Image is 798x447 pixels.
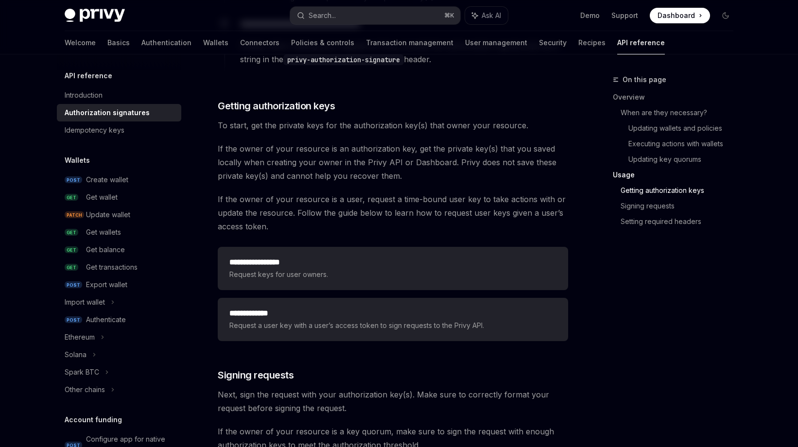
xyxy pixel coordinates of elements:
a: GETGet transactions [57,258,181,276]
div: Authenticate [86,314,126,326]
a: Usage [613,167,741,183]
a: GETGet wallets [57,223,181,241]
a: Connectors [240,31,279,54]
span: Request a user key with a user’s access token to sign requests to the Privy API. [229,320,556,331]
a: Updating key quorums [628,152,741,167]
a: Dashboard [650,8,710,23]
button: Toggle dark mode [718,8,733,23]
span: POST [65,281,82,289]
a: Recipes [578,31,606,54]
a: User management [465,31,527,54]
div: Get transactions [86,261,138,273]
a: Idempotency keys [57,121,181,139]
div: Get wallet [86,191,118,203]
img: dark logo [65,9,125,22]
code: privy-authorization-signature [283,54,404,65]
a: POSTCreate wallet [57,171,181,189]
span: To start, get the private keys for the authorization key(s) that owner your resource. [218,119,568,132]
a: Security [539,31,567,54]
span: Ask AI [482,11,501,20]
a: Authentication [141,31,191,54]
h5: Account funding [65,414,122,426]
div: Idempotency keys [65,124,124,136]
a: Demo [580,11,600,20]
a: When are they necessary? [621,105,741,120]
span: Dashboard [658,11,695,20]
span: If the owner of your resource is a user, request a time-bound user key to take actions with or up... [218,192,568,233]
a: Welcome [65,31,96,54]
a: Basics [107,31,130,54]
a: POSTAuthenticate [57,311,181,328]
span: Signing requests [218,368,294,382]
div: Export wallet [86,279,127,291]
span: PATCH [65,211,84,219]
div: Spark BTC [65,366,99,378]
a: Overview [613,89,741,105]
span: Next, sign the request with your authorization key(s). Make sure to correctly format your request... [218,388,568,415]
button: Ask AI [465,7,508,24]
a: Authorization signatures [57,104,181,121]
div: Import wallet [65,296,105,308]
h5: Wallets [65,155,90,166]
a: **** **** ***Request a user key with a user’s access token to sign requests to the Privy API. [218,298,568,341]
a: Executing actions with wallets [628,136,741,152]
span: On this page [623,74,666,86]
h5: API reference [65,70,112,82]
div: Create wallet [86,174,128,186]
div: Authorization signatures [65,107,150,119]
span: GET [65,229,78,236]
span: Getting authorization keys [218,99,335,113]
div: Get balance [86,244,125,256]
a: POSTExport wallet [57,276,181,293]
span: If the owner of your resource is an authorization key, get the private key(s) that you saved loca... [218,142,568,183]
a: Wallets [203,31,228,54]
a: Introduction [57,86,181,104]
span: GET [65,246,78,254]
span: POST [65,176,82,184]
div: Other chains [65,384,105,395]
div: Introduction [65,89,103,101]
span: Request keys for user owners. [229,269,556,280]
div: Ethereum [65,331,95,343]
button: Search...⌘K [290,7,460,24]
a: PATCHUpdate wallet [57,206,181,223]
a: Setting required headers [621,214,741,229]
span: POST [65,316,82,324]
a: Getting authorization keys [621,183,741,198]
a: Transaction management [366,31,453,54]
div: Solana [65,349,87,361]
a: Support [611,11,638,20]
a: API reference [617,31,665,54]
a: GETGet wallet [57,189,181,206]
div: Update wallet [86,209,130,221]
span: ⌘ K [444,12,454,19]
a: Policies & controls [291,31,354,54]
div: Search... [309,10,336,21]
div: Get wallets [86,226,121,238]
a: Updating wallets and policies [628,120,741,136]
span: GET [65,264,78,271]
span: GET [65,194,78,201]
a: GETGet balance [57,241,181,258]
a: Signing requests [621,198,741,214]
